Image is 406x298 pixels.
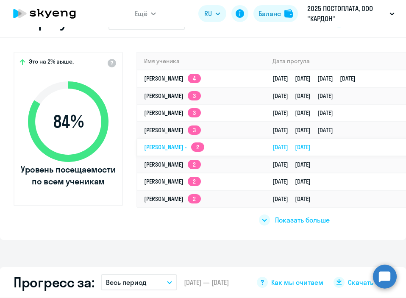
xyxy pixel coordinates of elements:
a: [PERSON_NAME]2 [144,195,201,203]
a: [PERSON_NAME]2 [144,178,201,185]
th: Имя ученика [137,53,266,70]
app-skyeng-badge: 4 [188,74,201,83]
a: [DATE][DATE] [273,195,317,203]
a: [PERSON_NAME]3 [144,126,201,134]
span: RU [204,8,212,19]
a: [PERSON_NAME]3 [144,109,201,117]
a: [PERSON_NAME]2 [144,161,201,168]
span: Ещё [135,8,147,19]
h2: Прогресс за: [14,274,94,291]
p: Весь период [106,277,147,287]
a: [DATE][DATE][DATE] [273,126,340,134]
span: Показать больше [275,215,330,225]
app-skyeng-badge: 2 [188,160,201,169]
a: [PERSON_NAME]4 [144,75,201,82]
button: RU [198,5,226,22]
app-skyeng-badge: 3 [188,108,201,117]
a: [PERSON_NAME]3 [144,92,201,100]
a: [PERSON_NAME] -2 [144,143,204,151]
app-skyeng-badge: 2 [188,194,201,203]
a: [DATE][DATE][DATE][DATE] [273,75,362,82]
span: [DATE] — [DATE] [184,278,229,287]
p: 2025 ПОСТОПЛАТА, ООО "КАРДОН" [307,3,386,24]
button: Балансbalance [253,5,298,22]
span: Как мы считаем [271,278,323,287]
a: [DATE][DATE] [273,178,317,185]
a: [DATE][DATE][DATE] [273,92,340,100]
app-skyeng-badge: 3 [188,125,201,135]
app-skyeng-badge: 3 [188,91,201,100]
button: Ещё [135,5,156,22]
a: [DATE][DATE] [273,143,317,151]
a: [DATE][DATE][DATE] [273,109,340,117]
span: Скачать отчет [348,278,392,287]
button: Весь период [101,274,177,290]
span: 84 % [19,111,117,132]
a: [DATE][DATE] [273,161,317,168]
app-skyeng-badge: 2 [188,177,201,186]
span: Это на 2% выше, [29,58,74,68]
span: Уровень посещаемости по всем ученикам [19,164,117,187]
img: balance [284,9,293,18]
app-skyeng-badge: 2 [191,142,204,152]
button: 2025 ПОСТОПЛАТА, ООО "КАРДОН" [303,3,399,24]
div: Баланс [259,8,281,19]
